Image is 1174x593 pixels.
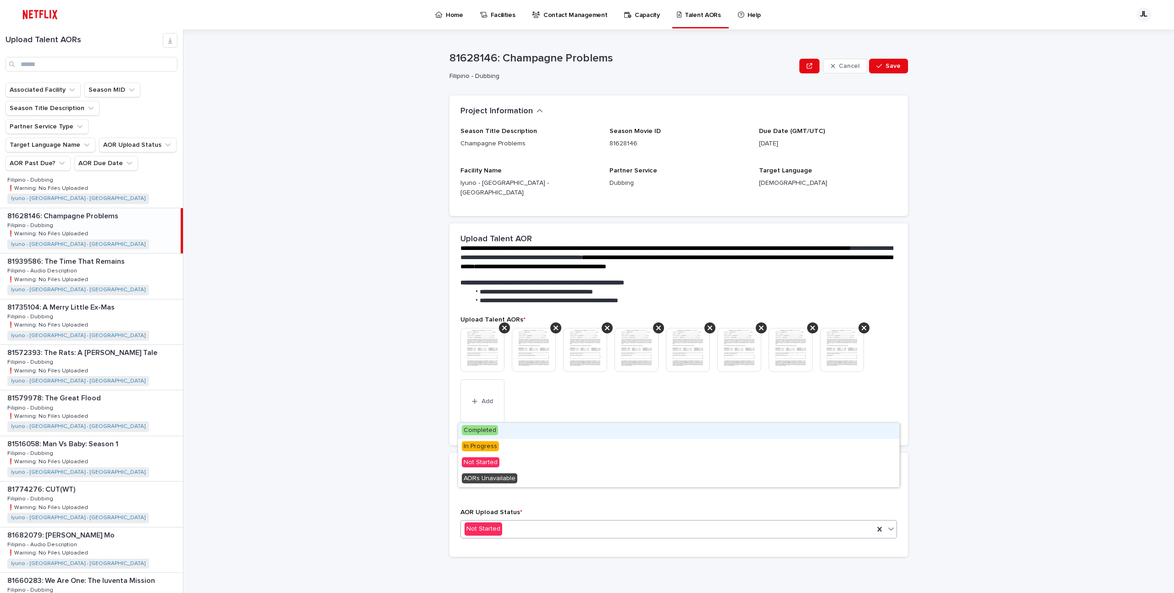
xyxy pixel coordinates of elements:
[7,366,90,374] p: ❗️Warning: No Files Uploaded
[759,128,825,134] span: Due Date (GMT/UTC)
[823,59,867,73] button: Cancel
[7,301,116,312] p: 81735104: A Merry Little Ex-Mas
[7,175,55,183] p: Filipino - Dubbing
[460,139,598,149] p: Champagne Problems
[465,522,502,536] div: Not Started
[839,63,859,69] span: Cancel
[458,471,899,487] div: AORs Unavailable
[462,457,499,467] span: Not Started
[482,398,493,405] span: Add
[7,494,55,502] p: Filipino - Dubbing
[6,35,163,45] h1: Upload Talent AORs
[84,83,140,97] button: Season MID
[7,540,79,548] p: Filipino - Audio Description
[609,128,661,134] span: Season Movie ID
[11,333,145,339] a: Iyuno - [GEOGRAPHIC_DATA] - [GEOGRAPHIC_DATA]
[7,392,103,403] p: 81579978: The Great Flood
[7,403,55,411] p: Filipino - Dubbing
[74,156,138,171] button: AOR Due Date
[6,119,89,134] button: Partner Service Type
[7,575,157,585] p: 81660283: We Are One: The Iuventa Mission
[449,52,796,65] p: 81628146: Champagne Problems
[7,411,90,420] p: ❗️Warning: No Files Uploaded
[759,167,812,174] span: Target Language
[462,425,498,435] span: Completed
[759,178,897,188] p: [DEMOGRAPHIC_DATA]
[609,139,748,149] p: 81628146
[449,72,792,80] p: Filipino - Dubbing
[7,529,116,540] p: 81682079: [PERSON_NAME] Mo
[869,59,908,73] button: Save
[6,101,100,116] button: Season Title Description
[11,560,145,567] a: Iyuno - [GEOGRAPHIC_DATA] - [GEOGRAPHIC_DATA]
[18,6,62,24] img: ifQbXi3ZQGMSEF7WDB7W
[6,156,71,171] button: AOR Past Due?
[11,423,145,430] a: Iyuno - [GEOGRAPHIC_DATA] - [GEOGRAPHIC_DATA]
[462,441,499,451] span: In Progress
[6,138,95,152] button: Target Language Name
[460,379,504,423] button: Add
[7,449,55,457] p: Filipino - Dubbing
[11,241,145,248] a: Iyuno - [GEOGRAPHIC_DATA] - [GEOGRAPHIC_DATA]
[7,503,90,511] p: ❗️Warning: No Files Uploaded
[11,515,145,521] a: Iyuno - [GEOGRAPHIC_DATA] - [GEOGRAPHIC_DATA]
[460,128,537,134] span: Season Title Description
[7,438,120,449] p: 81516058: Man Vs Baby: Season 1
[11,287,145,293] a: Iyuno - [GEOGRAPHIC_DATA] - [GEOGRAPHIC_DATA]
[460,316,526,323] span: Upload Talent AORs
[7,548,90,556] p: ❗️Warning: No Files Uploaded
[7,221,55,229] p: Filipino - Dubbing
[7,320,90,328] p: ❗️Warning: No Files Uploaded
[460,106,533,116] h2: Project Information
[1136,7,1151,22] div: JL
[460,167,502,174] span: Facility Name
[7,229,90,237] p: ❗️Warning: No Files Uploaded
[886,63,901,69] span: Save
[11,469,145,476] a: Iyuno - [GEOGRAPHIC_DATA] - [GEOGRAPHIC_DATA]
[6,57,177,72] input: Search
[7,357,55,366] p: Filipino - Dubbing
[7,255,127,266] p: 81939586: The Time That Remains
[609,167,657,174] span: Partner Service
[460,178,598,198] p: Iyuno - [GEOGRAPHIC_DATA] - [GEOGRAPHIC_DATA]
[460,509,522,515] span: AOR Upload Status
[7,210,120,221] p: 81628146: Champagne Problems
[7,457,90,465] p: ❗️Warning: No Files Uploaded
[460,234,532,244] h2: Upload Talent AOR
[759,139,897,149] p: [DATE]
[7,275,90,283] p: ❗️Warning: No Files Uploaded
[7,312,55,320] p: Filipino - Dubbing
[462,473,517,483] span: AORs Unavailable
[11,195,145,202] a: Iyuno - [GEOGRAPHIC_DATA] - [GEOGRAPHIC_DATA]
[458,439,899,455] div: In Progress
[6,83,81,97] button: Associated Facility
[609,178,748,188] p: Dubbing
[11,378,145,384] a: Iyuno - [GEOGRAPHIC_DATA] - [GEOGRAPHIC_DATA]
[7,266,79,274] p: Filipino - Audio Description
[7,347,159,357] p: 81572393: The Rats: A [PERSON_NAME] Tale
[458,455,899,471] div: Not Started
[7,183,90,192] p: ❗️Warning: No Files Uploaded
[7,483,77,494] p: 81774276: CUT(WT)
[460,106,543,116] button: Project Information
[99,138,177,152] button: AOR Upload Status
[458,423,899,439] div: Completed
